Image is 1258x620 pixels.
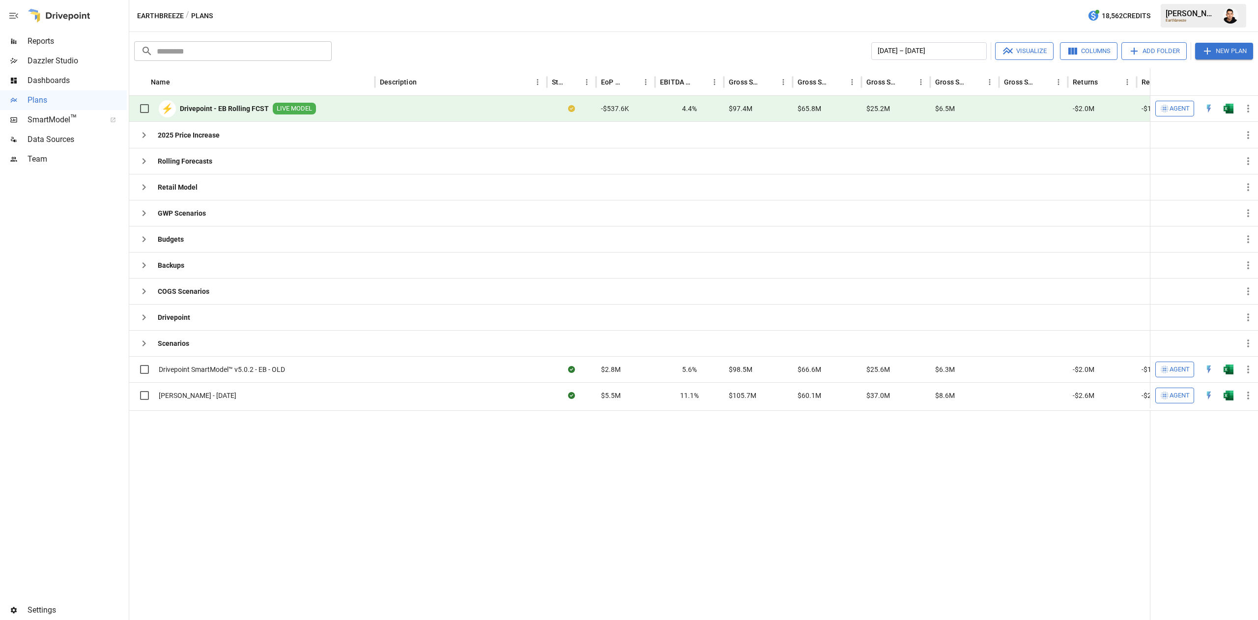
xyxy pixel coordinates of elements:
div: ⚡ [159,100,176,117]
div: Name [151,78,170,86]
div: Status [552,78,565,86]
div: Gross Sales: Marketplace [866,78,899,86]
button: Sort [171,75,185,89]
span: Agent [1170,364,1190,375]
button: Sort [763,75,776,89]
span: -$2.0M [1073,104,1094,113]
span: 4.4% [682,104,697,113]
button: EBITDA Margin column menu [708,75,721,89]
span: $6.5M [935,104,955,113]
span: [PERSON_NAME] - [DATE] [159,391,236,400]
span: -$537.6K [601,104,629,113]
span: -$1.8M [1142,104,1163,113]
div: Open in Excel [1224,104,1233,113]
img: excel-icon.76473adf.svg [1224,391,1233,400]
span: -$2.2M [1142,391,1163,400]
span: Team [28,153,127,165]
span: Data Sources [28,134,127,145]
span: Dazzler Studio [28,55,127,67]
b: 2025 Price Increase [158,130,220,140]
span: Agent [1170,390,1190,401]
button: Description column menu [531,75,544,89]
button: Sort [969,75,983,89]
span: $105.7M [729,391,756,400]
button: Sort [831,75,845,89]
div: Gross Sales: Retail [1004,78,1037,86]
b: Backups [158,260,184,270]
div: Open in Quick Edit [1204,104,1214,113]
b: Budgets [158,234,184,244]
div: Gross Sales: DTC Online [798,78,830,86]
button: Gross Sales column menu [776,75,790,89]
span: Settings [28,604,127,616]
b: Rolling Forecasts [158,156,212,166]
span: Plans [28,94,127,106]
button: Gross Sales: Retail column menu [1052,75,1065,89]
div: Returns [1073,78,1098,86]
span: $25.6M [866,365,890,374]
button: Agent [1155,388,1194,403]
button: Add Folder [1121,42,1187,60]
button: Columns [1060,42,1117,60]
div: Returns: DTC Online [1142,78,1174,86]
div: Your plan has changes in Excel that are not reflected in the Drivepoint Data Warehouse, select "S... [568,104,575,113]
div: / [186,10,189,22]
button: Status column menu [580,75,594,89]
img: quick-edit-flash.b8aec18c.svg [1204,365,1214,374]
span: $66.6M [798,365,821,374]
button: Earthbreeze [137,10,184,22]
span: $97.4M [729,104,752,113]
span: $37.0M [866,391,890,400]
div: Earthbreeze [1166,18,1217,23]
span: Agent [1170,103,1190,114]
span: $8.6M [935,391,955,400]
span: $98.5M [729,365,752,374]
button: 18,562Credits [1084,7,1154,25]
span: $6.3M [935,365,955,374]
span: 11.1% [680,391,699,400]
img: excel-icon.76473adf.svg [1224,104,1233,113]
div: Description [380,78,417,86]
span: 18,562 Credits [1102,10,1150,22]
button: New Plan [1195,43,1253,59]
div: Open in Excel [1224,365,1233,374]
div: Sync complete [568,365,575,374]
img: Francisco Sanchez [1223,8,1238,24]
button: Sort [1038,75,1052,89]
button: Sort [1244,75,1258,89]
span: LIVE MODEL [273,104,316,113]
span: SmartModel [28,114,99,126]
div: EBITDA Margin [660,78,693,86]
span: -$1.7M [1142,365,1163,374]
span: -$2.0M [1073,365,1094,374]
b: GWP Scenarios [158,208,206,218]
button: Sort [566,75,580,89]
b: COGS Scenarios [158,286,209,296]
button: Agent [1155,362,1194,377]
button: Agent [1155,101,1194,116]
div: [PERSON_NAME] [1166,9,1217,18]
div: Gross Sales [729,78,762,86]
span: ™ [70,113,77,125]
button: EoP Cash column menu [639,75,653,89]
span: Reports [28,35,127,47]
button: Francisco Sanchez [1217,2,1244,29]
button: Visualize [995,42,1054,60]
div: Open in Excel [1224,391,1233,400]
button: Sort [900,75,914,89]
span: $25.2M [866,104,890,113]
span: Drivepoint SmartModel™ v5.0.2 - EB - OLD [159,365,285,374]
button: Sort [694,75,708,89]
button: Returns column menu [1120,75,1134,89]
span: Dashboards [28,75,127,86]
img: quick-edit-flash.b8aec18c.svg [1204,391,1214,400]
button: Sort [1099,75,1113,89]
div: Open in Quick Edit [1204,365,1214,374]
b: Scenarios [158,338,189,348]
button: Sort [418,75,431,89]
span: $2.8M [601,365,621,374]
button: Gross Sales: DTC Online column menu [845,75,859,89]
span: 5.6% [682,365,697,374]
div: EoP Cash [601,78,624,86]
span: -$2.6M [1073,391,1094,400]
